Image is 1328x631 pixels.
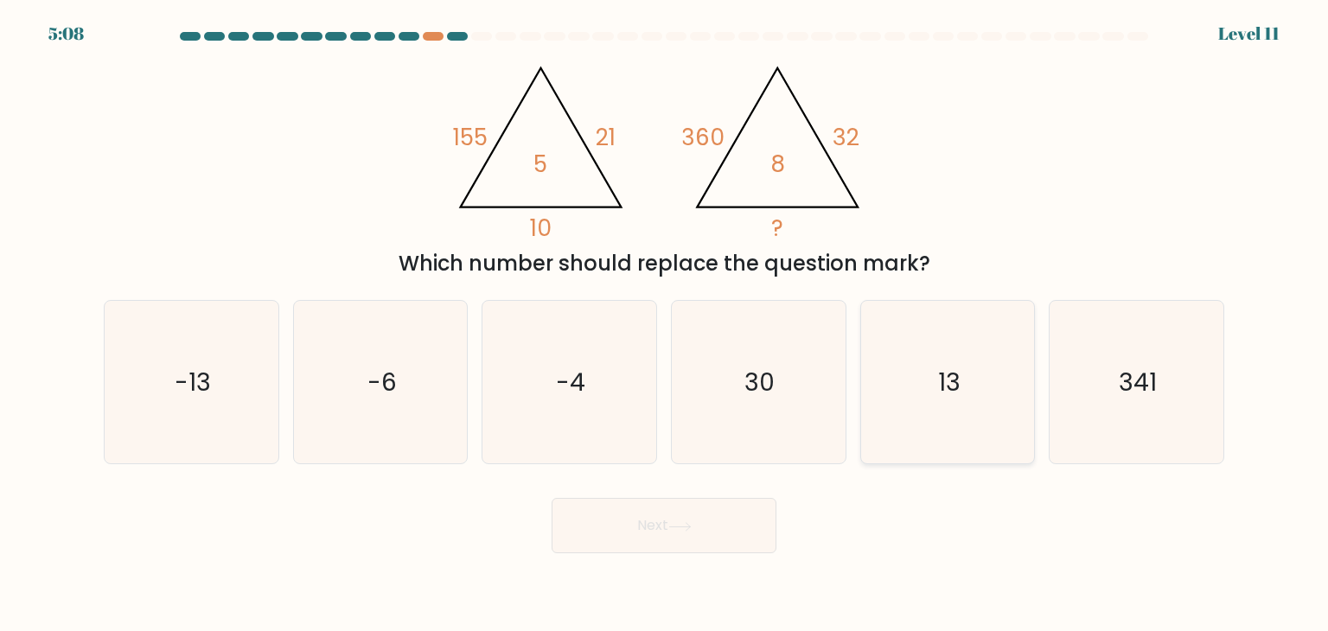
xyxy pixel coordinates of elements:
[453,121,488,153] tspan: 155
[596,121,616,153] tspan: 21
[1119,365,1157,399] text: 341
[530,212,552,244] tspan: 10
[48,21,84,47] div: 5:08
[534,148,548,180] tspan: 5
[745,365,776,399] text: 30
[833,121,859,153] tspan: 32
[938,365,961,399] text: 13
[770,148,785,180] tspan: 8
[557,365,586,399] text: -4
[367,365,397,399] text: -6
[552,498,776,553] button: Next
[1218,21,1280,47] div: Level 11
[114,248,1214,279] div: Which number should replace the question mark?
[681,121,725,153] tspan: 360
[771,212,783,244] tspan: ?
[175,365,211,399] text: -13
